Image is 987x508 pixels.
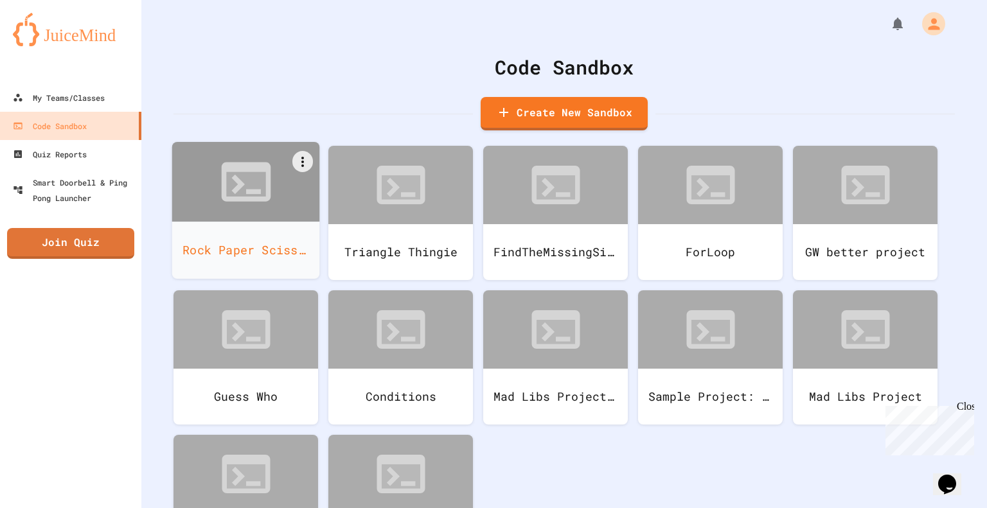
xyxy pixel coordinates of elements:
[933,457,974,495] iframe: chat widget
[172,222,320,279] div: Rock Paper Scissors
[5,5,89,82] div: Chat with us now!Close
[793,369,938,425] div: Mad Libs Project
[13,175,136,206] div: Smart Doorbell & Ping Pong Launcher
[638,290,783,425] a: Sample Project: Lesson 1 GWC
[13,90,105,105] div: My Teams/Classes
[481,97,648,130] a: Create New Sandbox
[483,146,628,280] a: FindTheMissingSide
[793,224,938,280] div: GW better project
[173,290,318,425] a: Guess Who
[328,146,473,280] a: Triangle Thingie
[483,369,628,425] div: Mad Libs Project with a twist
[638,146,783,280] a: ForLoop
[172,142,320,279] a: Rock Paper Scissors
[793,146,938,280] a: GW better project
[909,9,948,39] div: My Account
[638,369,783,425] div: Sample Project: Lesson 1 GWC
[173,369,318,425] div: Guess Who
[13,146,87,162] div: Quiz Reports
[638,224,783,280] div: ForLoop
[13,118,87,134] div: Code Sandbox
[328,290,473,425] a: Conditions
[880,401,974,455] iframe: chat widget
[7,228,134,259] a: Join Quiz
[483,224,628,280] div: FindTheMissingSide
[866,13,909,35] div: My Notifications
[328,224,473,280] div: Triangle Thingie
[328,369,473,425] div: Conditions
[483,290,628,425] a: Mad Libs Project with a twist
[13,13,129,46] img: logo-orange.svg
[173,53,955,82] div: Code Sandbox
[793,290,938,425] a: Mad Libs Project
